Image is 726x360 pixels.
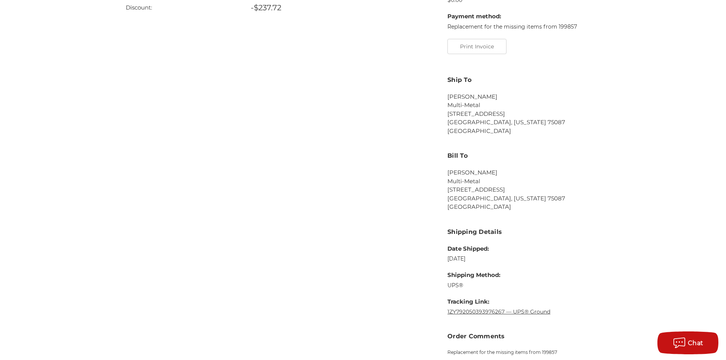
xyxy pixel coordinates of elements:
[447,110,600,118] li: [STREET_ADDRESS]
[447,75,600,85] h3: Ship To
[447,245,550,253] dt: Date Shipped:
[447,194,600,203] li: [GEOGRAPHIC_DATA], [US_STATE] 75087
[447,12,577,21] dt: Payment method:
[447,127,600,136] li: [GEOGRAPHIC_DATA]
[657,331,718,354] button: Chat
[447,93,600,101] li: [PERSON_NAME]
[447,271,550,280] dt: Shipping Method:
[447,151,600,160] h3: Bill To
[447,168,600,177] li: [PERSON_NAME]
[447,282,550,290] dd: UPS®
[447,203,600,211] li: [GEOGRAPHIC_DATA]
[447,298,550,306] dt: Tracking Link:
[688,339,704,347] span: Chat
[447,349,600,356] p: Replacement for the missing items from 199857
[447,177,600,186] li: Multi-Metal
[447,39,506,54] button: Print Invoice
[447,227,600,237] h3: Shipping Details
[447,23,577,31] dd: Replacement for the missing items from 199857
[447,186,600,194] li: [STREET_ADDRESS]
[447,332,600,341] h3: Order Comments
[447,118,600,127] li: [GEOGRAPHIC_DATA], [US_STATE] 75087
[447,255,550,263] dd: [DATE]
[447,101,600,110] li: Multi-Metal
[447,308,550,315] a: 1ZY792050393976267 — UPS® Ground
